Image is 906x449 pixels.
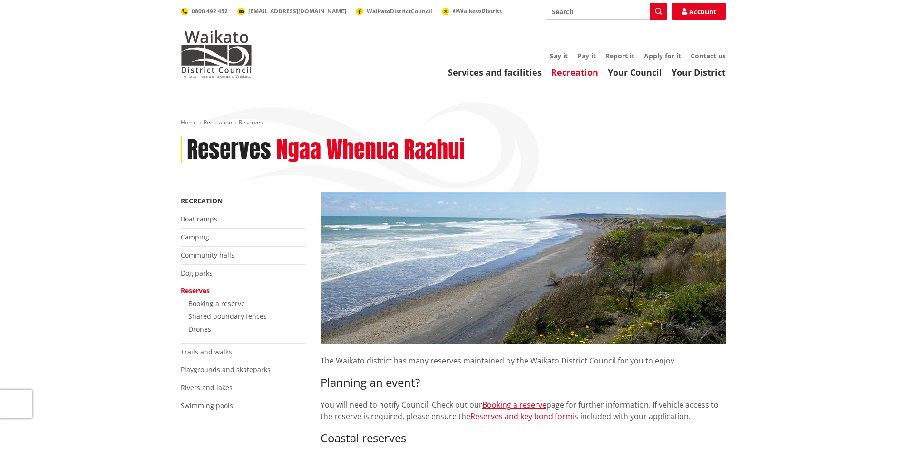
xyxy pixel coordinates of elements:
a: Recreation [181,196,223,205]
a: Apply for it [644,51,681,60]
h1: Reserves [187,136,271,164]
h3: Coastal reserves [321,431,726,445]
a: Reserves [181,286,210,295]
a: 0800 492 452 [181,7,228,15]
a: Shared boundary fences [188,312,267,321]
span: @WaikatoDistrict [453,7,502,15]
img: Waikato District Council - Te Kaunihera aa Takiwaa o Waikato [181,30,252,78]
a: Trails and walks [181,347,232,356]
a: Swimming pools [181,401,233,410]
a: Dog parks [181,268,213,277]
a: Booking a reserve [188,299,245,308]
span: [EMAIL_ADDRESS][DOMAIN_NAME] [248,7,346,15]
a: Booking a reserve [482,400,546,410]
a: Drones [188,325,211,334]
a: [EMAIL_ADDRESS][DOMAIN_NAME] [237,7,346,15]
a: Rivers and lakes [181,383,233,392]
a: Account [672,3,726,20]
a: Community halls [181,250,234,259]
a: WaikatoDistrictCouncil [356,7,432,15]
a: Report it [605,51,634,60]
a: Camping [181,232,209,241]
p: You will need to notify Council. Check out our page for further information. If vehicle access to... [321,399,726,422]
a: Say it [550,51,568,60]
p: The Waikato district has many reserves maintained by the Waikato District Council for you to enjoy. [321,344,726,366]
a: Services and facilities [448,67,542,78]
nav: breadcrumb [181,119,726,127]
a: Recreation [551,67,598,78]
span: Reserves [239,118,263,126]
a: Your Council [608,67,662,78]
a: Your District [672,67,726,78]
span: 0800 492 452 [192,7,228,15]
img: Port Waikato coastal reserve [321,192,726,344]
a: Boat ramps [181,214,217,223]
a: Playgrounds and skateparks [181,365,271,374]
h3: Planning an event? [321,376,726,390]
input: Search input [546,3,667,20]
a: Reserves and key bond form [470,411,573,421]
h2: Ngaa Whenua Raahui [276,136,465,164]
a: @WaikatoDistrict [442,7,502,15]
a: Contact us [691,51,726,60]
a: Home [181,118,197,126]
a: Recreation [204,118,232,126]
span: WaikatoDistrictCouncil [367,7,432,15]
a: Pay it [577,51,596,60]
